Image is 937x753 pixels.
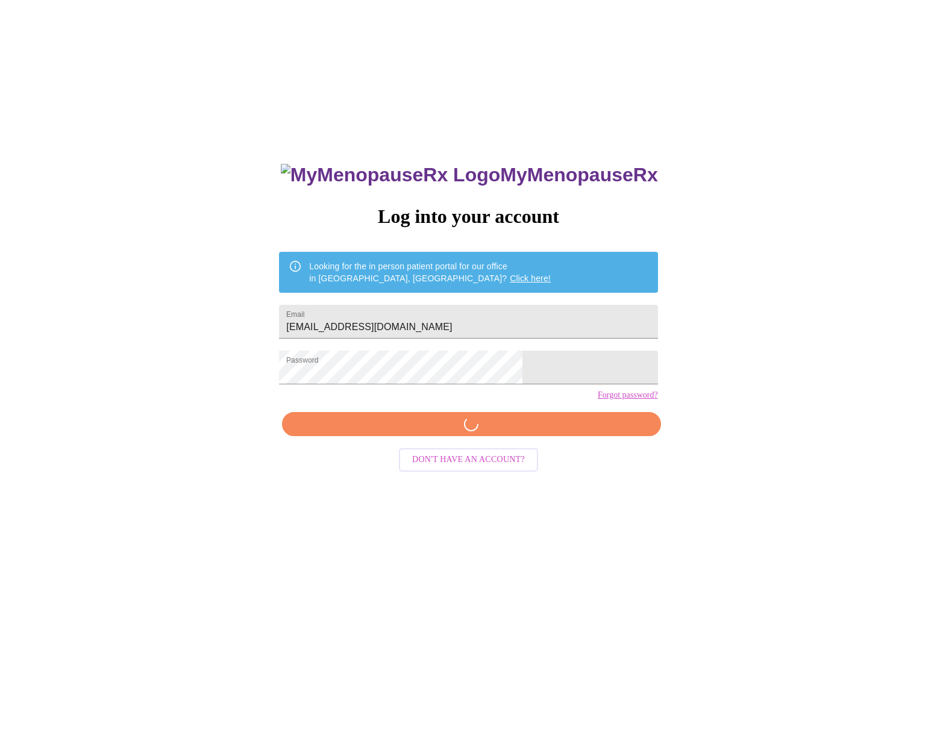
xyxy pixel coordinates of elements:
[412,452,525,467] span: Don't have an account?
[598,390,658,400] a: Forgot password?
[279,205,657,228] h3: Log into your account
[281,164,658,186] h3: MyMenopauseRx
[281,164,500,186] img: MyMenopauseRx Logo
[399,448,538,472] button: Don't have an account?
[510,273,551,283] a: Click here!
[396,454,541,464] a: Don't have an account?
[309,255,551,289] div: Looking for the in person patient portal for our office in [GEOGRAPHIC_DATA], [GEOGRAPHIC_DATA]?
